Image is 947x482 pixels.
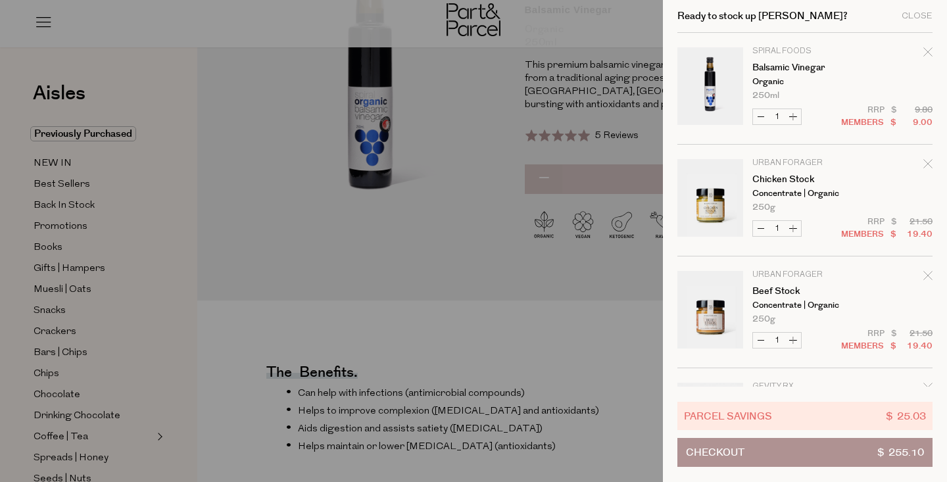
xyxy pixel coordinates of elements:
[769,221,785,236] input: QTY Chicken Stock
[686,439,744,466] span: Checkout
[752,203,775,212] span: 250g
[769,109,785,124] input: QTY Balsamic Vinegar
[752,47,854,55] p: Spiral Foods
[752,315,775,324] span: 250g
[923,381,933,398] div: Remove Bone Broth Body Glue
[752,91,779,100] span: 250ml
[769,333,785,348] input: QTY Beef Stock
[877,439,924,466] span: $ 255.10
[752,175,854,184] a: Chicken Stock
[677,438,933,467] button: Checkout$ 255.10
[752,78,854,86] p: Organic
[886,408,926,423] span: $ 25.03
[902,12,933,20] div: Close
[923,157,933,175] div: Remove Chicken Stock
[923,45,933,63] div: Remove Balsamic Vinegar
[752,271,854,279] p: Urban Forager
[752,189,854,198] p: Concentrate | Organic
[677,11,848,21] h2: Ready to stock up [PERSON_NAME]?
[752,301,854,310] p: Concentrate | Organic
[752,159,854,167] p: Urban Forager
[923,269,933,287] div: Remove Beef Stock
[752,287,854,296] a: Beef Stock
[752,383,854,391] p: Gevity RX
[752,63,854,72] a: Balsamic Vinegar
[684,408,772,423] span: Parcel Savings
